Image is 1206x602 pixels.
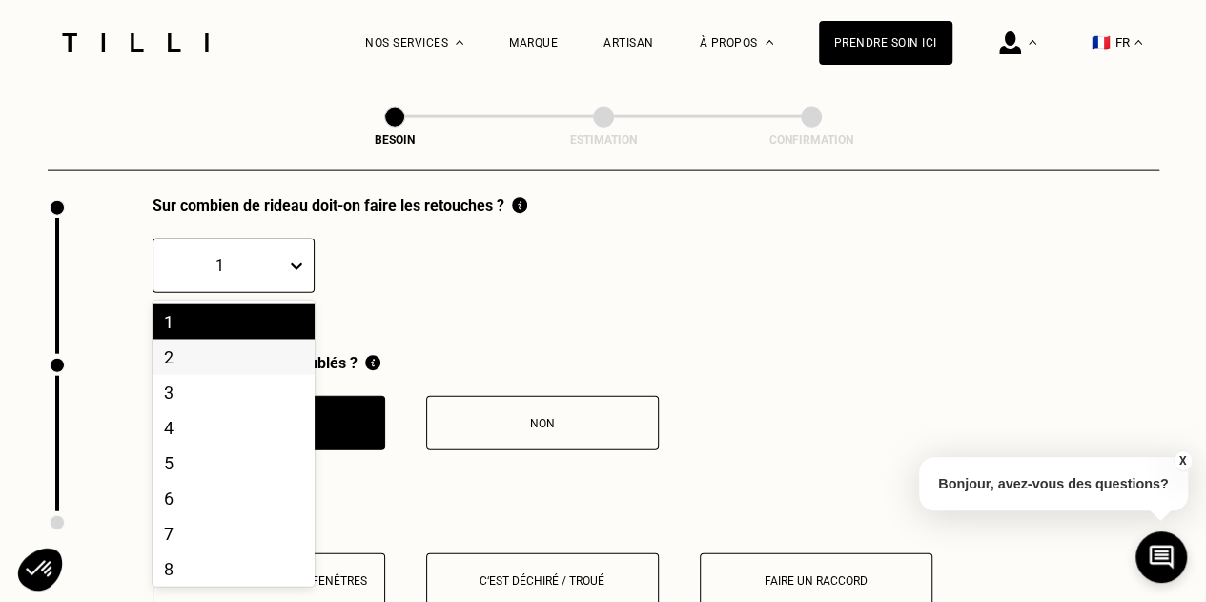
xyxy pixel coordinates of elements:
img: Menu déroulant [456,40,463,45]
div: 6 [153,481,315,516]
div: 7 [153,516,315,551]
div: 5 [153,446,315,481]
p: Bonjour, avez-vous des questions? [919,457,1188,510]
div: Confirmation [716,134,907,147]
img: icône connexion [999,31,1021,54]
a: Marque [509,36,558,50]
div: 3 [153,375,315,410]
img: Qu'est ce qu'une doublure ? [365,354,380,372]
img: menu déroulant [1134,40,1142,45]
img: Menu déroulant [1029,40,1036,45]
div: 1 [153,304,315,340]
img: Comment compter le nombre de rideaux ? [512,197,527,215]
div: Non [437,417,648,430]
div: Sur combien de rideau doit-on faire les retouches ? [153,197,527,215]
span: 🇫🇷 [1092,33,1111,52]
div: 2 [153,340,315,375]
button: Non [426,396,659,450]
div: Estimation [508,134,699,147]
button: X [1173,450,1192,471]
img: Menu déroulant à propos [766,40,773,45]
div: C‘est déchiré / troué [437,574,648,588]
a: Artisan [603,36,654,50]
div: 4 [153,410,315,446]
div: 8 [153,551,315,587]
div: Ce sont des rideaux doublés ? [153,354,659,372]
div: L’ajustement à faire : [153,511,1159,529]
img: Logo du service de couturière Tilli [55,33,215,52]
div: Faire un raccord [710,574,922,588]
a: Prendre soin ici [819,21,952,65]
div: Besoin [299,134,490,147]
